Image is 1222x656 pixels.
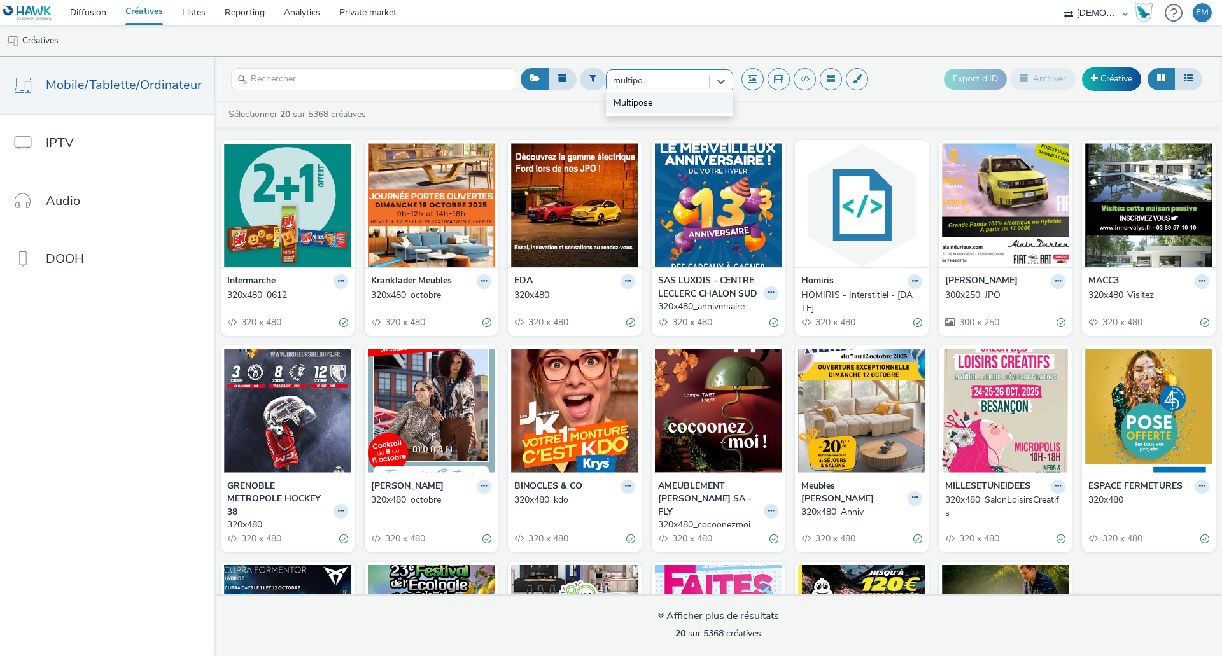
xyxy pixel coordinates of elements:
strong: Homiris [801,274,834,289]
img: 320x480_Anniv visual [798,349,925,473]
span: 320 x 480 [240,533,281,545]
div: 320x480 [1088,494,1204,506]
div: Valide [769,316,778,330]
div: Valide [626,316,635,330]
strong: GRENOBLE METROPOLE HOCKEY 38 [227,480,330,519]
strong: AMEUBLEMENT [PERSON_NAME] SA - FLY [658,480,761,519]
div: Valide [339,533,348,546]
div: HOMIRIS - Interstitiel - [DATE] [801,289,917,315]
strong: BINOCLES & CO [514,480,582,494]
strong: 20 [280,108,290,120]
span: 320 x 480 [814,316,855,328]
span: 320 x 480 [1101,316,1142,328]
span: 320 x 480 [384,533,425,545]
a: 320x480 [514,289,635,302]
img: 320x480 visual [511,143,638,267]
strong: MACC3 [1088,274,1119,289]
a: 320x480 [1088,494,1209,506]
img: 320x480_Visitez visual [1085,143,1212,267]
img: 320x480 visual [1085,349,1212,473]
a: 320x480_Visitez [1088,289,1209,302]
img: 300x250_JPO visual [942,143,1069,267]
a: 320x480_cocoonezmoi [658,519,779,531]
img: undefined Logo [3,5,52,21]
img: 320x480_octobre visual [368,143,495,267]
span: 300 x 250 [958,316,999,328]
img: mobile [6,35,19,48]
span: 320 x 480 [671,316,712,328]
strong: Kranklader Meubles [371,274,452,289]
span: DOOH [46,249,84,268]
button: Liste [1174,68,1202,90]
button: Export d'ID [944,69,1007,89]
span: Mobile/Tablette/Ordinateur [46,76,202,94]
img: 320x480_anniversaire visual [655,143,782,267]
div: 320x480_0612 [227,289,343,302]
a: 320x480_anniversaire [658,300,779,313]
div: Valide [769,533,778,546]
div: 320x480_SalonLoisirsCreatifs [945,494,1061,520]
div: Valide [482,316,491,330]
div: 320x480_cocoonezmoi [658,519,774,531]
div: 320x480_Visitez [1088,289,1204,302]
img: 320x480_SalonLoisirsCreatifs visual [942,349,1069,473]
a: Créative [1082,67,1141,90]
div: Valide [1200,533,1209,546]
strong: Meubles [PERSON_NAME] [801,480,904,506]
div: 320x480_octobre [371,494,487,506]
img: HOMIRIS - Interstitiel - Oct2025 visual [798,143,925,267]
span: 320 x 480 [527,533,568,545]
img: 320x480_cocoonezmoi visual [655,349,782,473]
a: 320x480_octobre [371,289,492,302]
span: 320 x 480 [671,533,712,545]
div: Valide [1057,316,1065,330]
strong: EDA [514,274,533,289]
div: 320x480_Anniv [801,506,917,519]
div: 320x480 [514,289,630,302]
strong: [PERSON_NAME] [371,480,444,494]
div: Valide [482,533,491,546]
a: HOMIRIS - Interstitiel - [DATE] [801,289,922,315]
div: FM [1196,3,1209,22]
span: 320 x 480 [814,533,855,545]
strong: 20 [675,627,685,639]
span: 320 x 480 [958,533,999,545]
strong: MILLESETUNEIDEES [945,480,1030,494]
strong: ESPACE FERMETURES [1088,480,1183,494]
a: 320x480_octobre [371,494,492,506]
span: 320 x 480 [240,316,281,328]
div: Valide [339,316,348,330]
a: 320x480_Anniv [801,506,922,519]
a: 320x480 [227,519,348,531]
strong: Intermarche [227,274,276,289]
div: Valide [913,316,922,330]
img: 320x480_kdo visual [511,349,638,473]
input: Rechercher... [231,68,517,90]
a: Hawk Academy [1134,3,1158,23]
div: Valide [626,533,635,546]
a: 320x480_SalonLoisirsCreatifs [945,494,1066,520]
span: IPTV [46,134,74,152]
button: Archiver [1010,68,1076,90]
span: Audio [46,192,80,210]
img: 320x480_octobre visual [368,349,495,473]
span: 320 x 480 [1101,533,1142,545]
a: Sélectionner sur 5368 créatives [227,108,371,120]
div: Valide [1057,533,1065,546]
img: 320x480 visual [224,349,351,473]
img: Hawk Academy [1134,3,1153,23]
a: 320x480_kdo [514,494,635,506]
div: 320x480_kdo [514,494,630,506]
strong: [PERSON_NAME] [945,274,1018,289]
button: Grille [1148,68,1175,90]
div: 320x480 [227,519,343,531]
div: 320x480_anniversaire [658,300,774,313]
strong: SAS LUXDIS - CENTRE LECLERC CHALON SUD [658,274,761,300]
div: Valide [1200,316,1209,330]
a: 300x250_JPO [945,289,1066,302]
div: Valide [913,533,922,546]
div: Afficher plus de résultats [657,609,779,624]
span: Multipose [614,97,652,109]
span: 320 x 480 [384,316,425,328]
